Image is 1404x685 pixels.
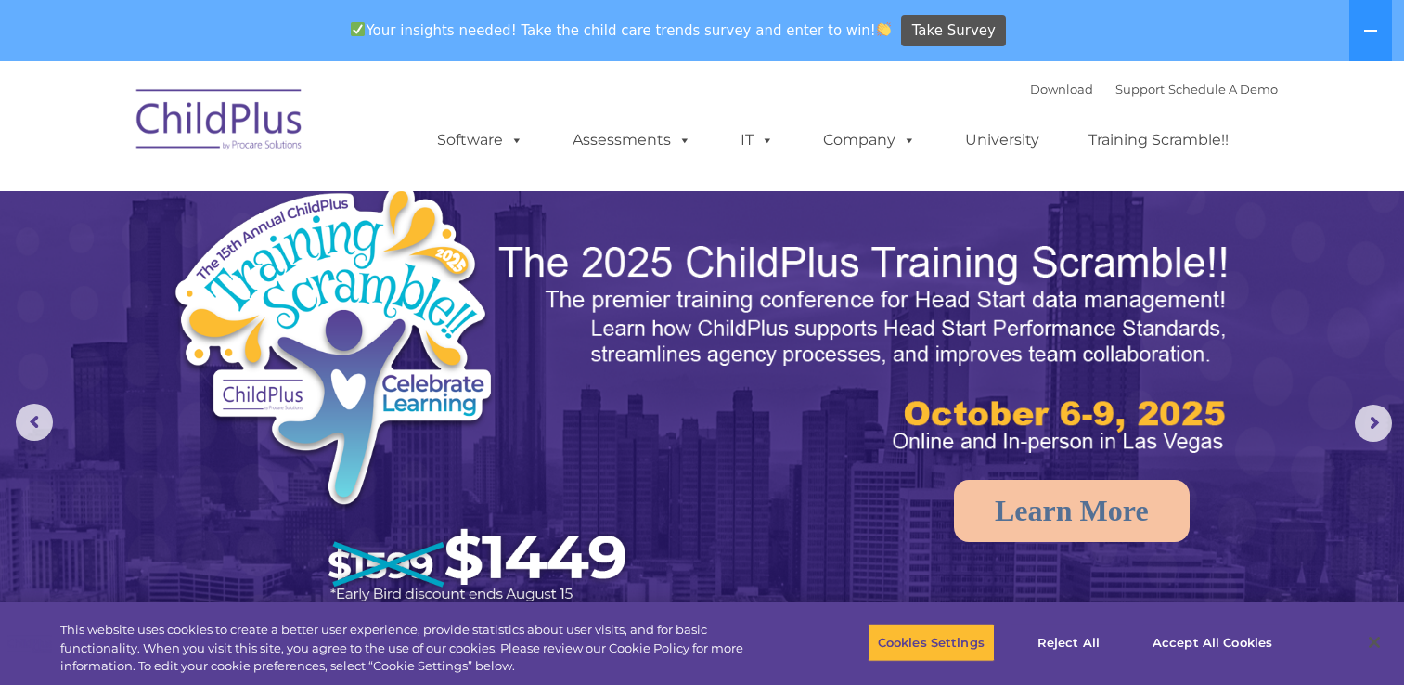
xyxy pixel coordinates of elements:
[1070,122,1247,159] a: Training Scramble!!
[805,122,934,159] a: Company
[343,12,899,48] span: Your insights needed! Take the child care trends survey and enter to win!
[1115,82,1165,97] a: Support
[1030,82,1093,97] a: Download
[947,122,1058,159] a: University
[954,480,1190,542] a: Learn More
[1142,623,1282,662] button: Accept All Cookies
[60,621,772,676] div: This website uses cookies to create a better user experience, provide statistics about user visit...
[868,623,995,662] button: Cookies Settings
[1354,622,1395,663] button: Close
[419,122,542,159] a: Software
[1011,623,1127,662] button: Reject All
[554,122,710,159] a: Assessments
[901,15,1006,47] a: Take Survey
[127,76,313,169] img: ChildPlus by Procare Solutions
[1168,82,1278,97] a: Schedule A Demo
[877,22,891,36] img: 👏
[1030,82,1278,97] font: |
[912,15,996,47] span: Take Survey
[722,122,792,159] a: IT
[351,22,365,36] img: ✅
